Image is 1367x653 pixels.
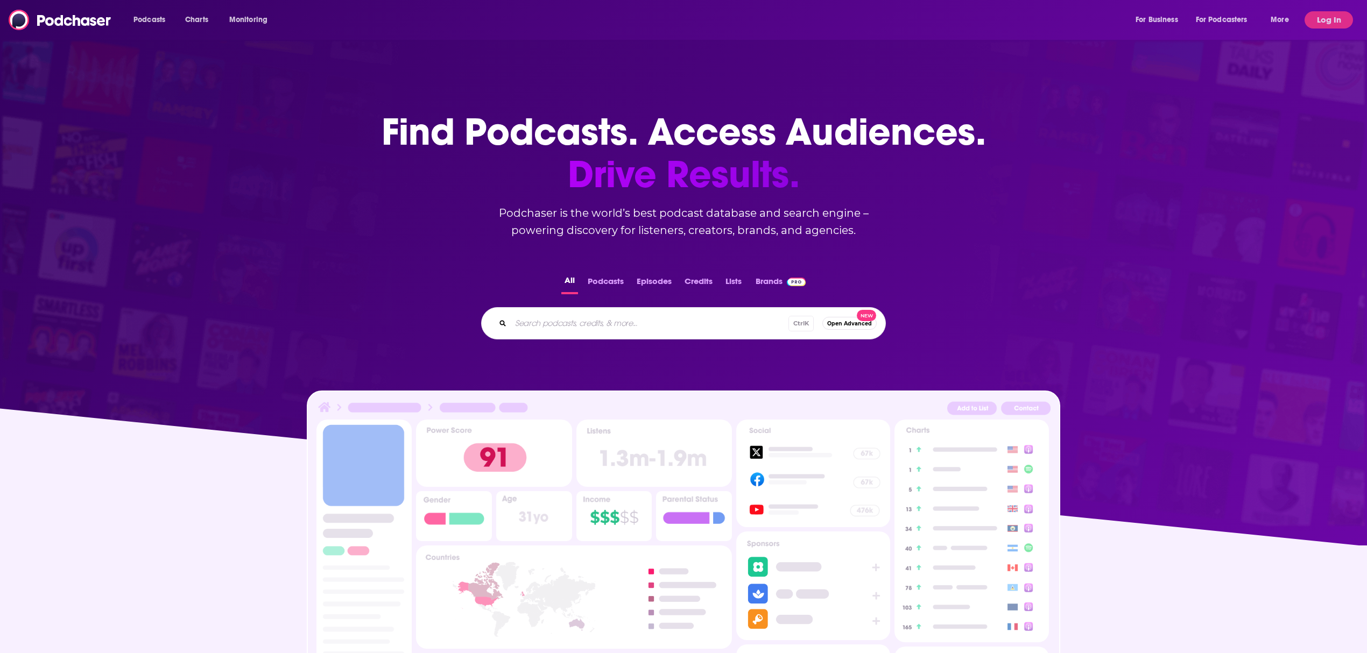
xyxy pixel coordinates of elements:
[1271,12,1289,27] span: More
[857,310,876,321] span: New
[894,420,1048,642] img: Podcast Insights Charts
[382,153,986,196] span: Drive Results.
[178,11,215,29] a: Charts
[1136,12,1178,27] span: For Business
[416,491,492,541] img: Podcast Insights Gender
[1196,12,1248,27] span: For Podcasters
[316,400,1051,419] img: Podcast Insights Header
[656,491,732,541] img: Podcast Insights Parental Status
[681,273,716,294] button: Credits
[9,10,112,30] img: Podchaser - Follow, Share and Rate Podcasts
[561,273,578,294] button: All
[416,545,732,648] img: Podcast Insights Countries
[722,273,745,294] button: Lists
[229,12,267,27] span: Monitoring
[511,315,788,332] input: Search podcasts, credits, & more...
[1305,11,1353,29] button: Log In
[576,491,652,541] img: Podcast Insights Income
[468,204,899,239] h2: Podchaser is the world’s best podcast database and search engine – powering discovery for listene...
[481,307,886,339] div: Search podcasts, credits, & more...
[822,317,877,330] button: Open AdvancedNew
[1128,11,1192,29] button: open menu
[222,11,281,29] button: open menu
[185,12,208,27] span: Charts
[126,11,179,29] button: open menu
[382,111,986,196] h1: Find Podcasts. Access Audiences.
[736,420,890,527] img: Podcast Socials
[1263,11,1302,29] button: open menu
[787,278,806,286] img: Podchaser Pro
[756,273,806,294] a: BrandsPodchaser Pro
[133,12,165,27] span: Podcasts
[1189,11,1263,29] button: open menu
[827,321,872,326] span: Open Advanced
[788,316,814,331] span: Ctrl K
[576,420,732,487] img: Podcast Insights Listens
[416,420,572,487] img: Podcast Insights Power score
[633,273,675,294] button: Episodes
[736,531,890,640] img: Podcast Sponsors
[496,491,572,541] img: Podcast Insights Age
[584,273,627,294] button: Podcasts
